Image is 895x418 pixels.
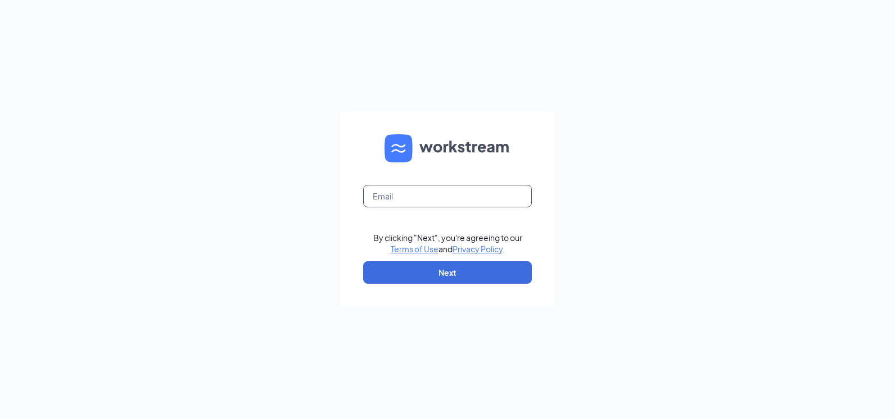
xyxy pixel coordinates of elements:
img: WS logo and Workstream text [385,134,510,162]
button: Next [363,261,532,284]
div: By clicking "Next", you're agreeing to our and . [373,232,522,255]
a: Terms of Use [391,244,439,254]
a: Privacy Policy [453,244,503,254]
input: Email [363,185,532,207]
